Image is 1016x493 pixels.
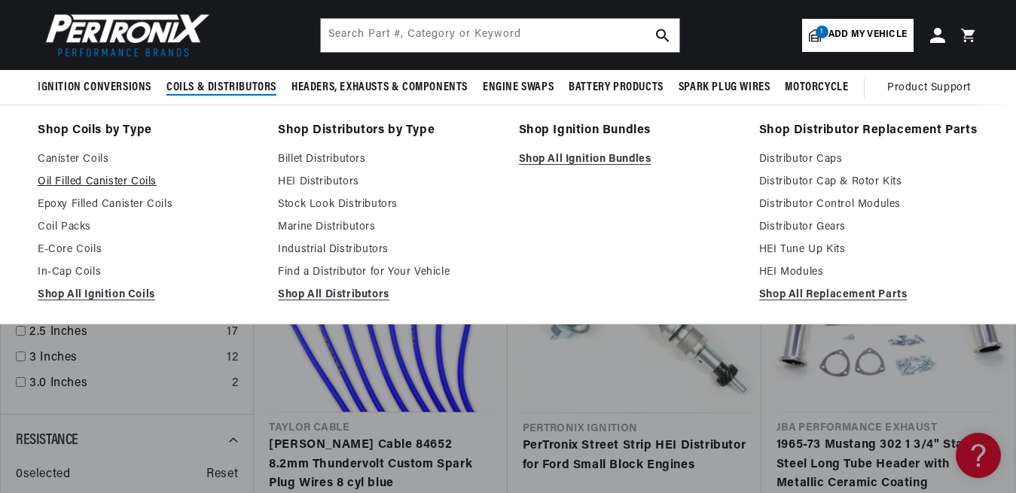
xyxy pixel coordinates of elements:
[519,151,738,169] a: Shop All Ignition Bundles
[278,173,497,191] a: HEI Distributors
[475,70,561,105] summary: Engine Swaps
[278,120,497,142] a: Shop Distributors by Type
[227,323,238,342] div: 17
[159,70,284,105] summary: Coils & Distributors
[38,80,151,96] span: Ignition Conversions
[29,348,221,368] a: 3 Inches
[785,80,848,96] span: Motorcycle
[759,173,978,191] a: Distributor Cap & Rotor Kits
[759,151,978,169] a: Distributor Caps
[278,196,497,214] a: Stock Look Distributors
[519,120,738,142] a: Shop Ignition Bundles
[802,19,914,52] a: 1Add my vehicle
[232,374,239,394] div: 2
[646,19,679,52] button: search button
[278,241,497,259] a: Industrial Distributors
[38,173,257,191] a: Oil Filled Canister Coils
[38,196,257,214] a: Epoxy Filled Canister Coils
[483,80,554,96] span: Engine Swaps
[206,465,238,485] span: Reset
[777,70,856,105] summary: Motorcycle
[38,70,159,105] summary: Ignition Conversions
[278,286,497,304] a: Shop All Distributors
[38,218,257,236] a: Coil Packs
[38,263,257,281] a: In-Cap Coils
[38,241,257,259] a: E-Core Coils
[278,151,497,169] a: Billet Distributors
[759,120,978,142] a: Shop Distributor Replacement Parts
[523,437,746,475] a: PerTronix Street Strip HEI Distributor for Ford Small Block Engines
[38,9,211,61] img: Pertronix
[29,323,221,342] a: 2.5 Inches
[759,263,978,281] a: HEI Modules
[166,80,276,96] span: Coils & Distributors
[816,26,828,38] span: 1
[291,80,468,96] span: Headers, Exhausts & Components
[569,80,664,96] span: Battery Products
[759,241,978,259] a: HEI Tune Up Kits
[29,374,226,394] a: 3.0 Inches
[16,465,70,485] span: 0 selected
[284,70,475,105] summary: Headers, Exhausts & Components
[38,286,257,304] a: Shop All Ignition Coils
[278,218,497,236] a: Marine Distributors
[16,433,78,448] span: Resistance
[759,286,978,304] a: Shop All Replacement Parts
[759,218,978,236] a: Distributor Gears
[887,70,978,106] summary: Product Support
[278,263,497,281] a: Find a Distributor for Your Vehicle
[679,80,770,96] span: Spark Plug Wires
[227,348,238,368] div: 12
[561,70,671,105] summary: Battery Products
[38,151,257,169] a: Canister Coils
[887,80,971,96] span: Product Support
[671,70,778,105] summary: Spark Plug Wires
[38,120,257,142] a: Shop Coils by Type
[321,19,679,52] input: Search Part #, Category or Keyword
[828,28,907,42] span: Add my vehicle
[759,196,978,214] a: Distributor Control Modules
